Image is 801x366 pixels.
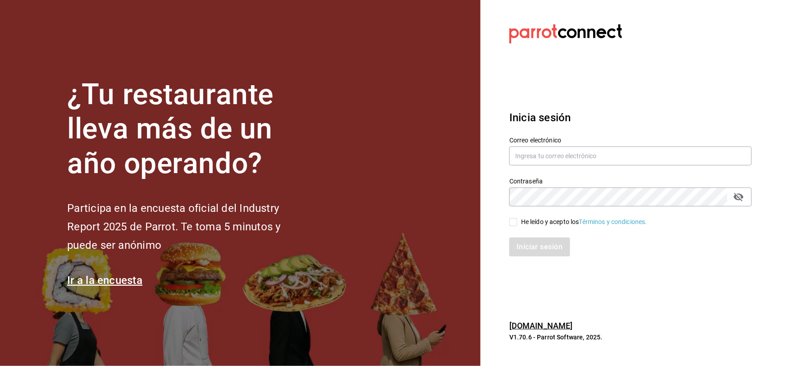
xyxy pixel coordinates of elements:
[509,178,752,184] label: Contraseña
[509,146,752,165] input: Ingresa tu correo electrónico
[509,110,752,126] h3: Inicia sesión
[509,333,752,342] p: V1.70.6 - Parrot Software, 2025.
[67,199,311,254] h2: Participa en la encuesta oficial del Industry Report 2025 de Parrot. Te toma 5 minutos y puede se...
[521,217,647,227] div: He leído y acepto los
[67,274,142,287] a: Ir a la encuesta
[579,218,647,225] a: Términos y condiciones.
[731,189,746,205] button: passwordField
[509,321,573,330] a: [DOMAIN_NAME]
[509,137,752,143] label: Correo electrónico
[67,78,311,181] h1: ¿Tu restaurante lleva más de un año operando?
